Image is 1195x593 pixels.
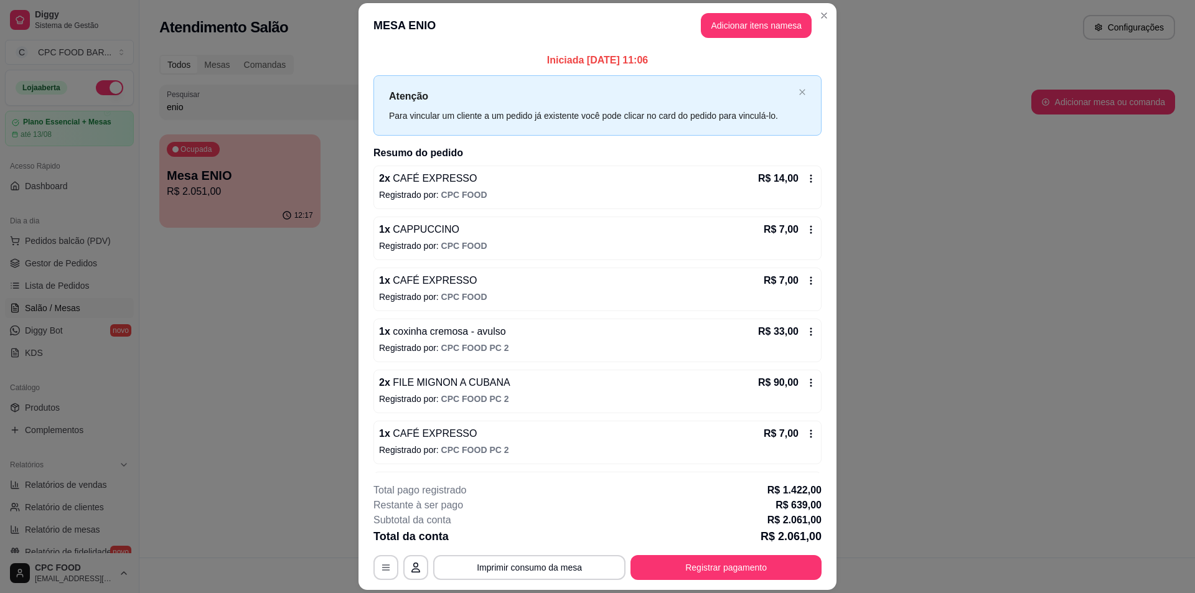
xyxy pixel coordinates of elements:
[799,88,806,96] button: close
[764,222,799,237] p: R$ 7,00
[630,555,822,580] button: Registrar pagamento
[373,513,451,528] p: Subtotal da conta
[390,275,477,286] span: CAFÉ EXPRESSO
[441,190,487,200] span: CPC FOOD
[379,189,816,201] p: Registrado por:
[379,222,459,237] p: 1 x
[390,428,477,439] span: CAFÉ EXPRESSO
[441,343,509,353] span: CPC FOOD PC 2
[390,326,506,337] span: coxinha cremosa - avulso
[390,224,459,235] span: CAPPUCCINO
[379,393,816,405] p: Registrado por:
[389,88,794,104] p: Atenção
[373,146,822,161] h2: Resumo do pedido
[814,6,834,26] button: Close
[373,528,449,545] p: Total da conta
[379,171,477,186] p: 2 x
[758,375,799,390] p: R$ 90,00
[390,377,510,388] span: FILE MIGNON A CUBANA
[433,555,626,580] button: Imprimir consumo da mesa
[764,273,799,288] p: R$ 7,00
[373,53,822,68] p: Iniciada [DATE] 11:06
[758,324,799,339] p: R$ 33,00
[767,483,822,498] p: R$ 1.422,00
[379,342,816,354] p: Registrado por:
[373,498,463,513] p: Restante à ser pago
[379,426,477,441] p: 1 x
[441,445,509,455] span: CPC FOOD PC 2
[379,240,816,252] p: Registrado por:
[441,241,487,251] span: CPC FOOD
[761,528,822,545] p: R$ 2.061,00
[358,3,836,48] header: MESA ENIO
[441,292,487,302] span: CPC FOOD
[379,375,510,390] p: 2 x
[758,171,799,186] p: R$ 14,00
[701,13,812,38] button: Adicionar itens namesa
[767,513,822,528] p: R$ 2.061,00
[764,426,799,441] p: R$ 7,00
[379,324,506,339] p: 1 x
[776,498,822,513] p: R$ 639,00
[379,291,816,303] p: Registrado por:
[389,109,794,123] div: Para vincular um cliente a um pedido já existente você pode clicar no card do pedido para vinculá...
[379,273,477,288] p: 1 x
[373,483,466,498] p: Total pago registrado
[441,394,509,404] span: CPC FOOD PC 2
[379,444,816,456] p: Registrado por:
[390,173,477,184] span: CAFÉ EXPRESSO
